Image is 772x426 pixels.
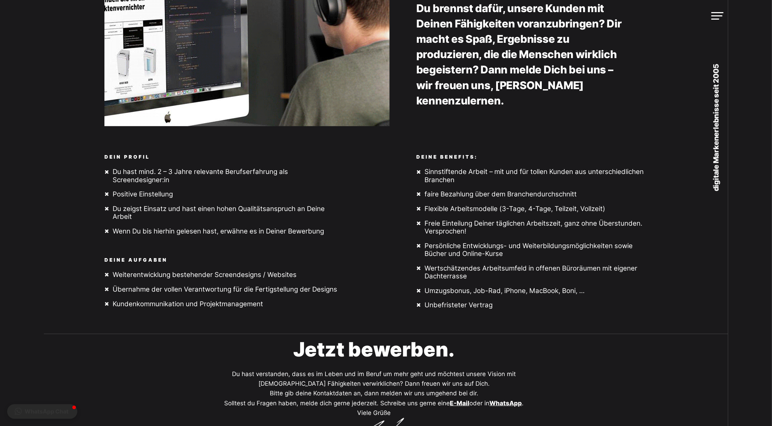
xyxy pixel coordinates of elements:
[104,152,404,162] h5: Dein Profil
[104,227,344,243] li: Wenn Du bis hierhin gelesen hast, erwähne es in Deiner Bewerbung
[416,205,656,213] li: Flexible Arbeitsmodelle (3-Tage, 4-Tage, Teilzeit, Vollzeit)
[77,42,123,47] div: Keywords nach Traffic
[489,400,522,407] a: WhatsApp
[215,408,533,418] p: Viele Grüße
[19,19,78,24] div: Domain: [DOMAIN_NAME]
[416,152,716,162] h5: Deine Benefits:
[416,287,656,295] li: Umzugsbonus, Job-Rad, iPhone, MacBook, Boni, …
[7,404,77,419] button: WhatsApp Chat
[416,220,656,235] li: Freie Einteilung Deiner täglichen Arbeitszeit, ganz ohne Überstunden. Versprochen!
[104,168,344,184] li: Du hast mind. 2 – 3 Jahre relevante Berufserfahrung als Screendesigner:in
[416,301,656,309] li: Unbefristeter Vertrag
[11,11,17,17] img: logo_orange.svg
[450,400,469,407] a: E-Mail
[416,242,656,258] li: Persönliche Entwicklungs- und Weiterbildungsmöglichkeiten sowie Bücher und Online-Kurse
[104,286,344,293] li: Übernahme der vollen Verantwortung für die Fertigstellung der Designs
[70,41,75,47] img: tab_keywords_by_traffic_grey.svg
[104,255,404,265] h5: Deine Aufgaben
[698,41,734,215] p: digitale Markenerlebnisse seit 2005
[416,1,626,108] p: Du brennst dafür, unsere Kunden mit Deinen Fähigkeiten voranzubringen? Dir macht es Spaß, Ergebni...
[416,168,656,184] li: Sinnstiftende Arbeit – mit und für tollen Kunden aus unterschiedlichen Branchen
[37,42,52,47] div: Domain
[29,41,35,47] img: tab_domain_overview_orange.svg
[293,337,454,361] a: Jetzt bewerben.
[104,300,344,308] li: Kundenkommunikation und Projektmanagement
[416,190,656,198] li: faire Bezahlung über dem Branchendurchschnitt
[416,265,656,280] li: Wertschätzendes Arbeitsumfeld in offenen Büroräumen mit eigener Dachterrasse
[11,19,17,24] img: website_grey.svg
[20,11,35,17] div: v 4.0.25
[104,205,344,221] li: Du zeigst Einsatz und hast einen hohen Qualitätsanspruch an Deine Arbeit
[104,190,344,198] li: Positive Einstellung
[215,369,533,389] p: Du hast verstanden, dass es im Leben und im Beruf um mehr geht und möchtest unsere Vision mit [DE...
[215,389,533,408] p: Bitte gib deine Kontaktdaten an, dann melden wir uns umgehend bei dir. Solltest du Fragen haben, ...
[104,271,344,279] li: Weiterentwicklung bestehender Screendesigns / Websites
